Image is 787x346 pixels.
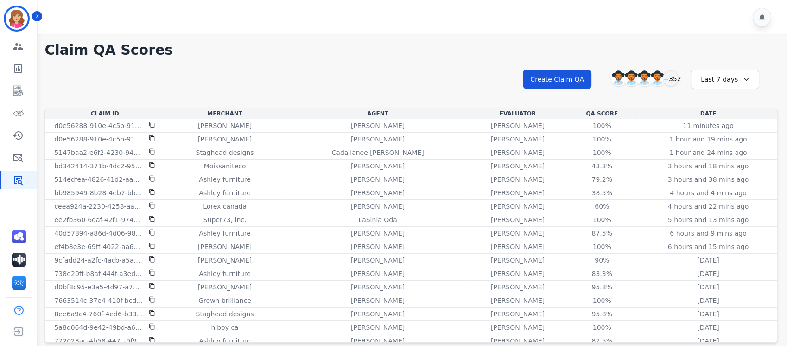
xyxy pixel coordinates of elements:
div: 43.3% [581,161,623,171]
p: [DATE] [697,256,719,265]
p: [PERSON_NAME] [351,336,405,346]
p: [DATE] [697,269,719,278]
p: [DATE] [697,323,719,332]
p: ef4b8e3e-69ff-4022-aa6b-a1e5759a8a5a [54,242,143,251]
p: [PERSON_NAME] [351,282,405,292]
p: 5147baa2-e6f2-4230-9436-01703644e56d [54,148,143,157]
p: 8ee6a9c4-760f-4ed6-b334-2bf643df77c3 [54,309,143,319]
p: Ashley furniture [199,336,250,346]
p: [PERSON_NAME] [491,135,545,144]
p: [PERSON_NAME] [198,121,252,130]
p: [PERSON_NAME] [351,296,405,305]
p: [PERSON_NAME] [351,188,405,198]
img: Bordered avatar [6,7,28,30]
p: Staghead designs [196,309,254,319]
p: [PERSON_NAME] [491,323,545,332]
div: Date [641,110,775,117]
p: [PERSON_NAME] [351,269,405,278]
p: 1 hour and 19 mins ago [669,135,747,144]
p: Cadajianee [PERSON_NAME] [331,148,424,157]
div: 100% [581,323,623,332]
p: [PERSON_NAME] [198,282,252,292]
p: [PERSON_NAME] [491,188,545,198]
p: [PERSON_NAME] [491,256,545,265]
p: [DATE] [697,336,719,346]
div: 100% [581,135,623,144]
button: Create Claim QA [523,70,591,89]
p: [PERSON_NAME] [491,282,545,292]
p: 9cfadd24-a2fc-4acb-a5aa-8b233b07d69a [54,256,143,265]
p: d0e56288-910e-4c5b-9112-103507ebdfe7 [54,135,143,144]
p: bb985949-8b28-4eb7-bb73-e28c5d98be65 [54,188,143,198]
div: Evaluator [472,110,563,117]
div: 38.5% [581,188,623,198]
p: 4 hours and 22 mins ago [668,202,749,211]
p: [PERSON_NAME] [491,336,545,346]
p: [PERSON_NAME] [491,148,545,157]
p: [PERSON_NAME] [351,309,405,319]
p: Lorex canada [203,202,247,211]
div: Agent [287,110,469,117]
p: [DATE] [697,309,719,319]
p: 6 hours and 9 mins ago [670,229,747,238]
div: 87.5% [581,336,623,346]
div: 100% [581,296,623,305]
p: 4 hours and 4 mins ago [670,188,747,198]
p: ee2fb360-6daf-42f1-9743-18a2212c7a2d [54,215,143,224]
p: Ashley furniture [199,188,250,198]
h1: Claim QA Scores [44,42,778,58]
p: Moissaniteco [204,161,246,171]
p: [PERSON_NAME] [491,121,545,130]
p: Super73, inc. [203,215,247,224]
p: [PERSON_NAME] [491,309,545,319]
p: 6 hours and 15 mins ago [668,242,749,251]
div: +352 [663,70,679,86]
div: Claim Id [47,110,163,117]
p: 1 hour and 24 mins ago [669,148,747,157]
p: [PERSON_NAME] [351,323,405,332]
div: 100% [581,121,623,130]
div: 60% [581,202,623,211]
p: 514edfea-4826-41d2-aaa1-49b65e771fde [54,175,143,184]
p: Ashley furniture [199,269,250,278]
p: [DATE] [697,296,719,305]
p: [PERSON_NAME] [351,121,405,130]
div: Last 7 days [691,70,759,89]
p: [PERSON_NAME] [198,242,252,251]
p: Ashley furniture [199,175,250,184]
div: 95.8% [581,282,623,292]
p: [PERSON_NAME] [491,269,545,278]
p: 5a8d064d-9e42-49bd-a693-2dc3d20134f8 [54,323,143,332]
div: 79.2% [581,175,623,184]
p: Ashley furniture [199,229,250,238]
p: [PERSON_NAME] [491,202,545,211]
p: 738d20ff-b8af-444f-a3ed-8e736bd7ecf2 [54,269,143,278]
p: [PERSON_NAME] [198,256,252,265]
p: [PERSON_NAME] [491,215,545,224]
p: [PERSON_NAME] [491,161,545,171]
p: [DATE] [697,282,719,292]
p: [PERSON_NAME] [491,229,545,238]
div: 87.5% [581,229,623,238]
p: 772023ac-4b58-447c-9f91-ebd4b911498f [54,336,143,346]
p: [PERSON_NAME] [198,135,252,144]
p: ceea924a-2230-4258-aa64-b079cf5609d5 [54,202,143,211]
p: [PERSON_NAME] [351,135,405,144]
p: [PERSON_NAME] [351,229,405,238]
p: 3 hours and 38 mins ago [668,175,749,184]
p: [PERSON_NAME] [351,161,405,171]
p: Grown brilliance [198,296,251,305]
p: [PERSON_NAME] [351,202,405,211]
div: 100% [581,148,623,157]
p: 5 hours and 13 mins ago [668,215,749,224]
div: 95.8% [581,309,623,319]
p: d0bf8c95-e3a5-4d97-a747-707952e0d708 [54,282,143,292]
div: Merchant [166,110,283,117]
p: 11 minutes ago [683,121,733,130]
p: [PERSON_NAME] [351,242,405,251]
p: [PERSON_NAME] [491,242,545,251]
p: d0e56288-910e-4c5b-9112-103507ebdfe7 [54,121,143,130]
p: hiboy ca [211,323,238,332]
p: [PERSON_NAME] [491,175,545,184]
div: 100% [581,215,623,224]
